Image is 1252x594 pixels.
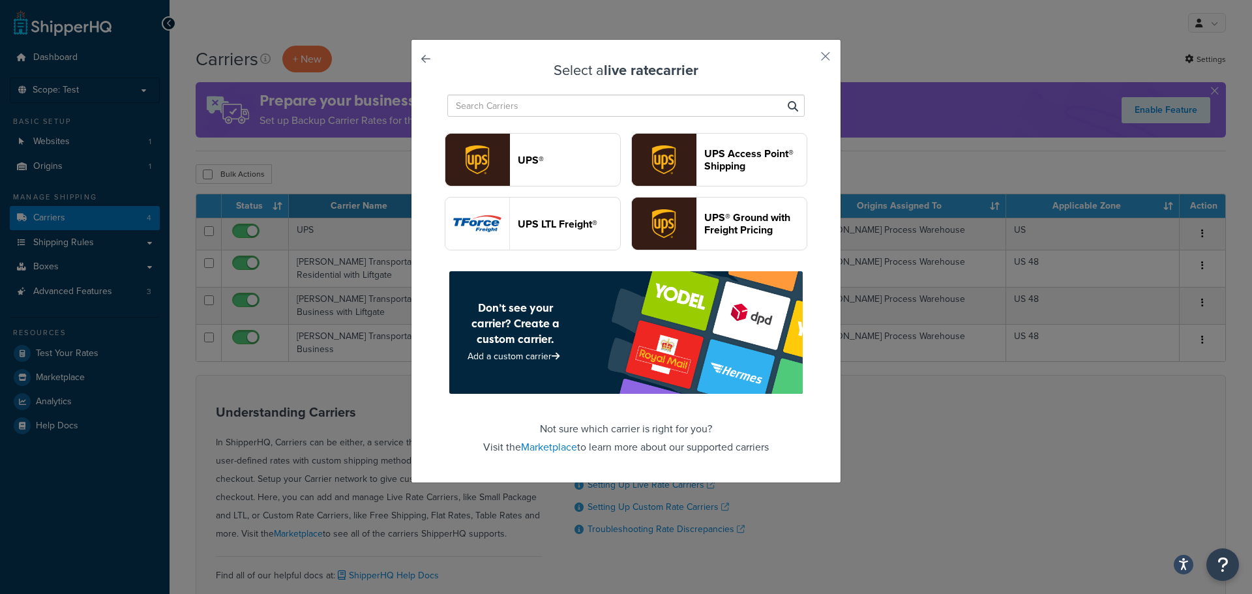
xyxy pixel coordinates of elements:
h4: Don’t see your carrier? Create a custom carrier. [457,300,573,347]
button: Open Resource Center [1206,548,1239,581]
img: upsGroundFreight logo [632,198,696,250]
img: ups logo [445,134,509,186]
strong: live rate carrier [604,59,698,81]
button: upsGroundFreight logoUPS® Ground with Freight Pricing [631,197,807,250]
header: UPS Access Point® Shipping [704,147,807,172]
header: UPS LTL Freight® [518,218,620,230]
button: upsFreight logoUPS LTL Freight® [445,197,621,250]
input: Search Carriers [447,95,805,117]
button: ups logoUPS® [445,133,621,186]
button: accessPoint logoUPS Access Point® Shipping [631,133,807,186]
header: UPS® [518,154,620,166]
a: Add a custom carrier [468,349,563,363]
header: UPS® Ground with Freight Pricing [704,211,807,236]
h3: Select a [444,63,808,78]
img: accessPoint logo [632,134,696,186]
a: Marketplace [521,439,577,454]
img: upsFreight logo [445,198,509,250]
footer: Not sure which carrier is right for you? Visit the to learn more about our supported carriers [444,271,808,456]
